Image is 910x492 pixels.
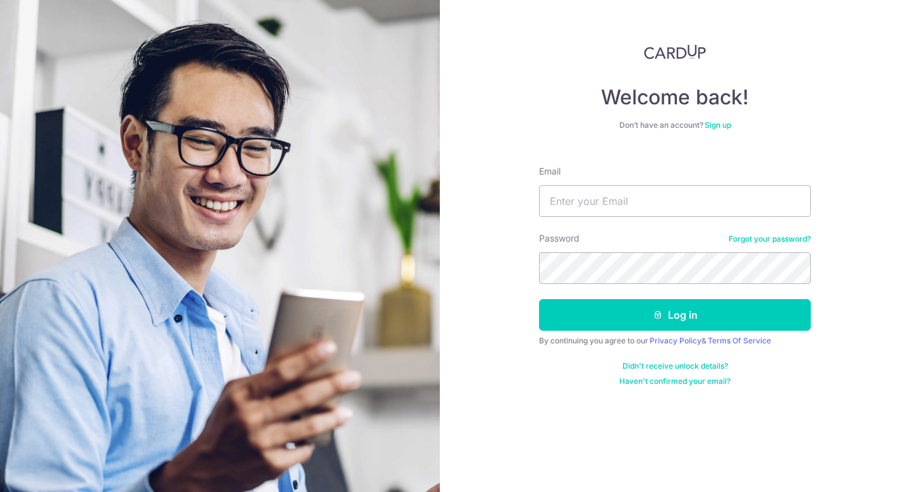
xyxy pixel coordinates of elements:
[539,165,561,178] label: Email
[539,336,811,346] div: By continuing you agree to our &
[644,44,706,59] img: CardUp Logo
[619,376,731,386] a: Haven't confirmed your email?
[539,299,811,331] button: Log in
[539,185,811,217] input: Enter your Email
[708,336,771,345] a: Terms Of Service
[539,120,811,130] div: Don’t have an account?
[622,361,728,371] a: Didn't receive unlock details?
[705,120,731,130] a: Sign up
[729,234,811,244] a: Forgot your password?
[539,232,579,245] label: Password
[539,85,811,110] h4: Welcome back!
[650,336,701,345] a: Privacy Policy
